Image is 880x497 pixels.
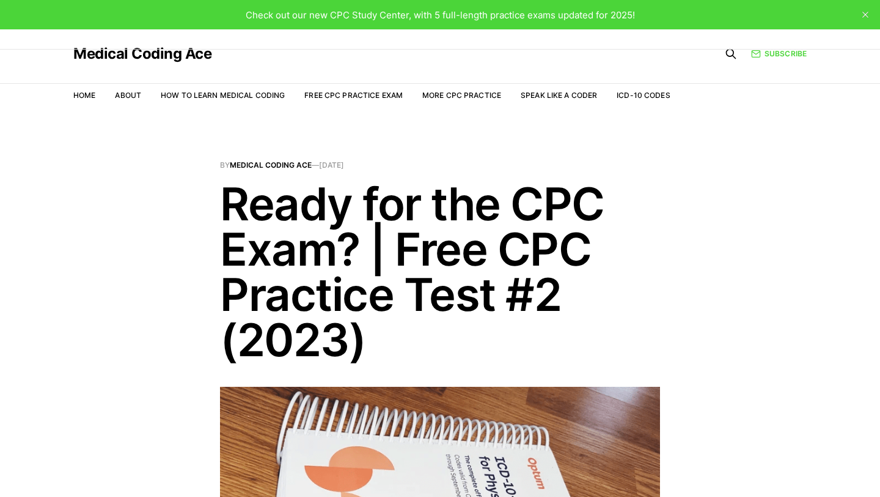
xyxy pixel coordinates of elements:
[220,181,660,362] h1: Ready for the CPC Exam? | Free CPC Practice Test #2 (2023)
[521,91,597,100] a: Speak Like a Coder
[677,437,880,497] iframe: portal-trigger
[617,91,670,100] a: ICD-10 Codes
[319,160,344,170] time: [DATE]
[115,91,141,100] a: About
[161,91,285,100] a: How to Learn Medical Coding
[73,91,95,100] a: Home
[220,162,660,169] span: By —
[73,47,211,61] a: Medical Coding Ace
[856,5,875,24] button: close
[751,48,807,59] a: Subscribe
[422,91,501,100] a: More CPC Practice
[304,91,403,100] a: Free CPC Practice Exam
[230,160,312,170] a: Medical Coding Ace
[246,9,635,21] span: Check out our new CPC Study Center, with 5 full-length practice exams updated for 2025!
